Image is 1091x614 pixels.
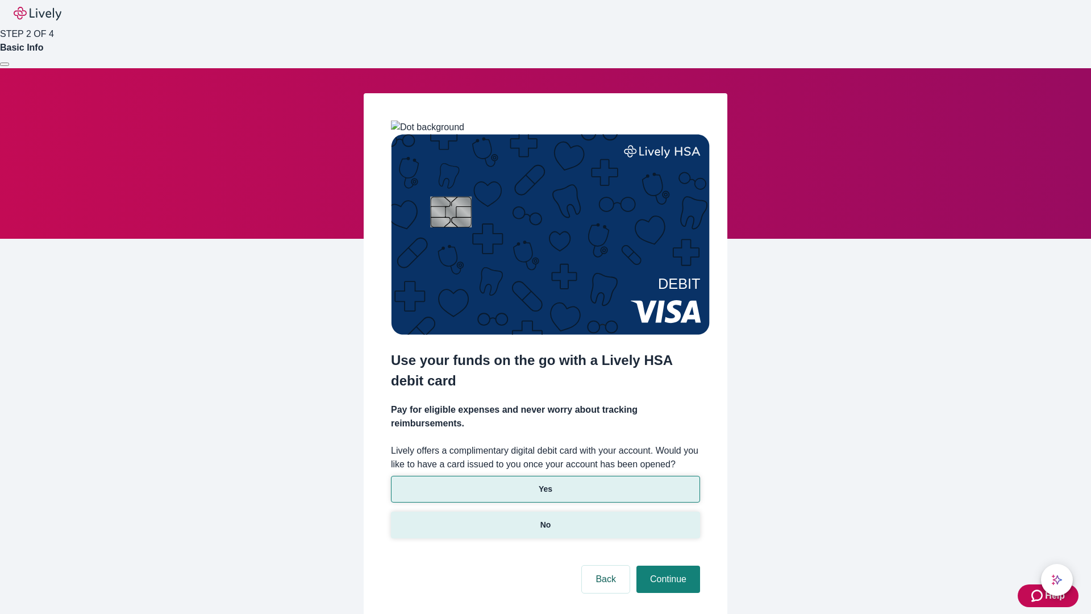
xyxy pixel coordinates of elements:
[540,519,551,531] p: No
[391,444,700,471] label: Lively offers a complimentary digital debit card with your account. Would you like to have a card...
[391,512,700,538] button: No
[391,350,700,391] h2: Use your funds on the go with a Lively HSA debit card
[1045,589,1065,603] span: Help
[1018,584,1078,607] button: Zendesk support iconHelp
[391,403,700,430] h4: Pay for eligible expenses and never worry about tracking reimbursements.
[582,566,630,593] button: Back
[14,7,61,20] img: Lively
[539,483,552,495] p: Yes
[1041,564,1073,596] button: chat
[636,566,700,593] button: Continue
[391,476,700,503] button: Yes
[391,134,710,335] img: Debit card
[391,121,464,134] img: Dot background
[1031,589,1045,603] svg: Zendesk support icon
[1051,574,1063,586] svg: Lively AI Assistant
